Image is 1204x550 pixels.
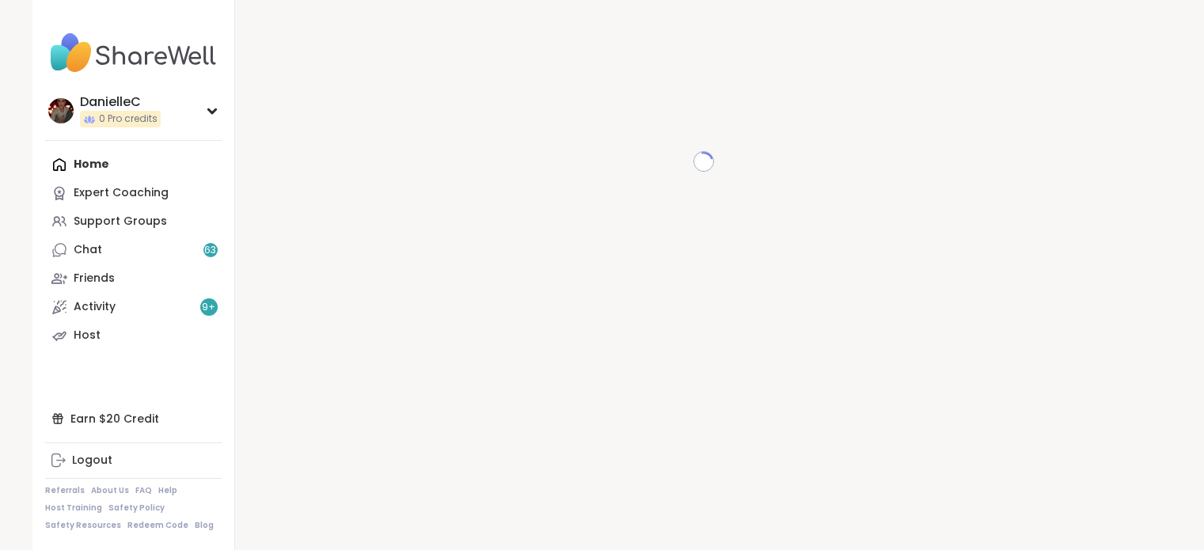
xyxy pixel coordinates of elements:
a: Host [45,321,222,350]
div: Expert Coaching [74,185,169,201]
div: Earn $20 Credit [45,404,222,433]
div: Support Groups [74,214,167,229]
a: Host Training [45,503,102,514]
span: 9 + [202,301,215,314]
span: 63 [204,244,216,257]
a: Referrals [45,485,85,496]
a: Friends [45,264,222,293]
a: FAQ [135,485,152,496]
div: Friends [74,271,115,286]
div: Chat [74,242,102,258]
a: Logout [45,446,222,475]
a: About Us [91,485,129,496]
img: ShareWell Nav Logo [45,25,222,81]
a: Expert Coaching [45,179,222,207]
a: Help [158,485,177,496]
div: DanielleC [80,93,161,111]
a: Safety Policy [108,503,165,514]
div: Host [74,328,101,343]
a: Redeem Code [127,520,188,531]
span: 0 Pro credits [99,112,158,126]
div: Activity [74,299,116,315]
a: Blog [195,520,214,531]
a: Chat63 [45,236,222,264]
a: Activity9+ [45,293,222,321]
a: Support Groups [45,207,222,236]
img: DanielleC [48,98,74,123]
a: Safety Resources [45,520,121,531]
div: Logout [72,453,112,468]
